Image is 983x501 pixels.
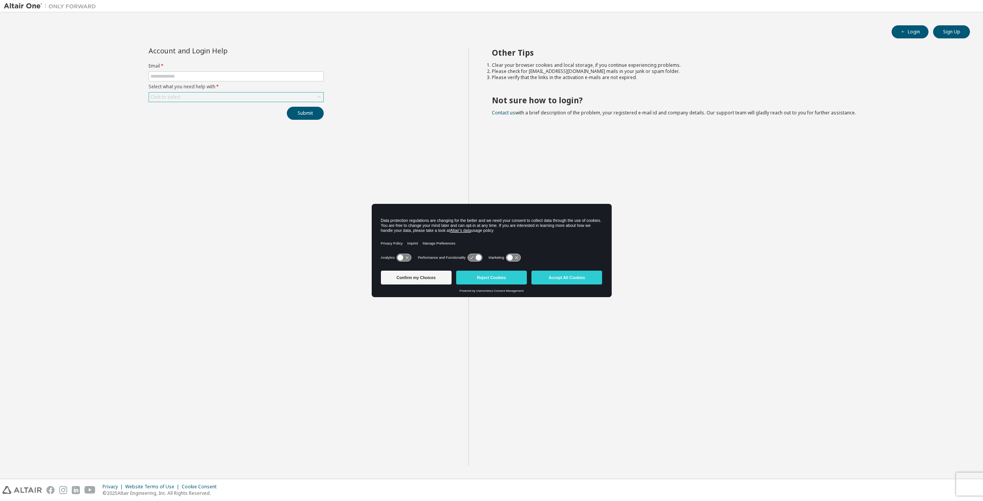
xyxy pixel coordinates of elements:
[492,109,856,116] span: with a brief description of the problem, your registered e-mail id and company details. Our suppo...
[287,107,324,120] button: Submit
[492,68,957,74] li: Please check for [EMAIL_ADDRESS][DOMAIN_NAME] mails in your junk or spam folder.
[892,25,928,38] button: Login
[492,109,515,116] a: Contact us
[72,486,80,494] img: linkedin.svg
[125,484,182,490] div: Website Terms of Use
[492,95,957,105] h2: Not sure how to login?
[103,490,221,496] p: © 2025 Altair Engineering, Inc. All Rights Reserved.
[149,63,324,69] label: Email
[151,94,180,100] div: Click to select
[4,2,100,10] img: Altair One
[182,484,221,490] div: Cookie Consent
[2,486,42,494] img: altair_logo.svg
[933,25,970,38] button: Sign Up
[59,486,67,494] img: instagram.svg
[149,48,289,54] div: Account and Login Help
[149,93,323,102] div: Click to select
[46,486,55,494] img: facebook.svg
[103,484,125,490] div: Privacy
[84,486,96,494] img: youtube.svg
[492,74,957,81] li: Please verify that the links in the activation e-mails are not expired.
[492,62,957,68] li: Clear your browser cookies and local storage, if you continue experiencing problems.
[149,84,324,90] label: Select what you need help with
[492,48,957,58] h2: Other Tips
